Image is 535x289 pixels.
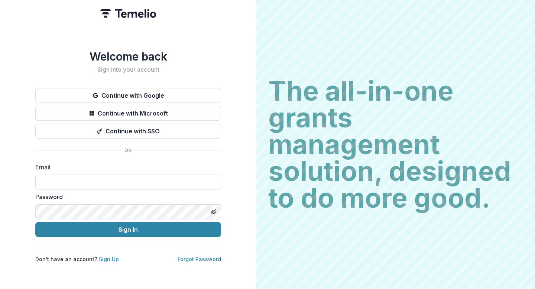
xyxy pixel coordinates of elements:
[208,206,220,218] button: Toggle password visibility
[35,88,221,103] button: Continue with Google
[100,9,156,18] img: Temelio
[35,163,217,172] label: Email
[35,106,221,121] button: Continue with Microsoft
[35,222,221,237] button: Sign In
[35,255,119,263] p: Don't have an account?
[35,66,221,73] h2: Sign into your account
[35,192,217,201] label: Password
[35,124,221,139] button: Continue with SSO
[99,256,119,262] a: Sign Up
[178,256,221,262] a: Forgot Password
[35,50,221,63] h1: Welcome back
